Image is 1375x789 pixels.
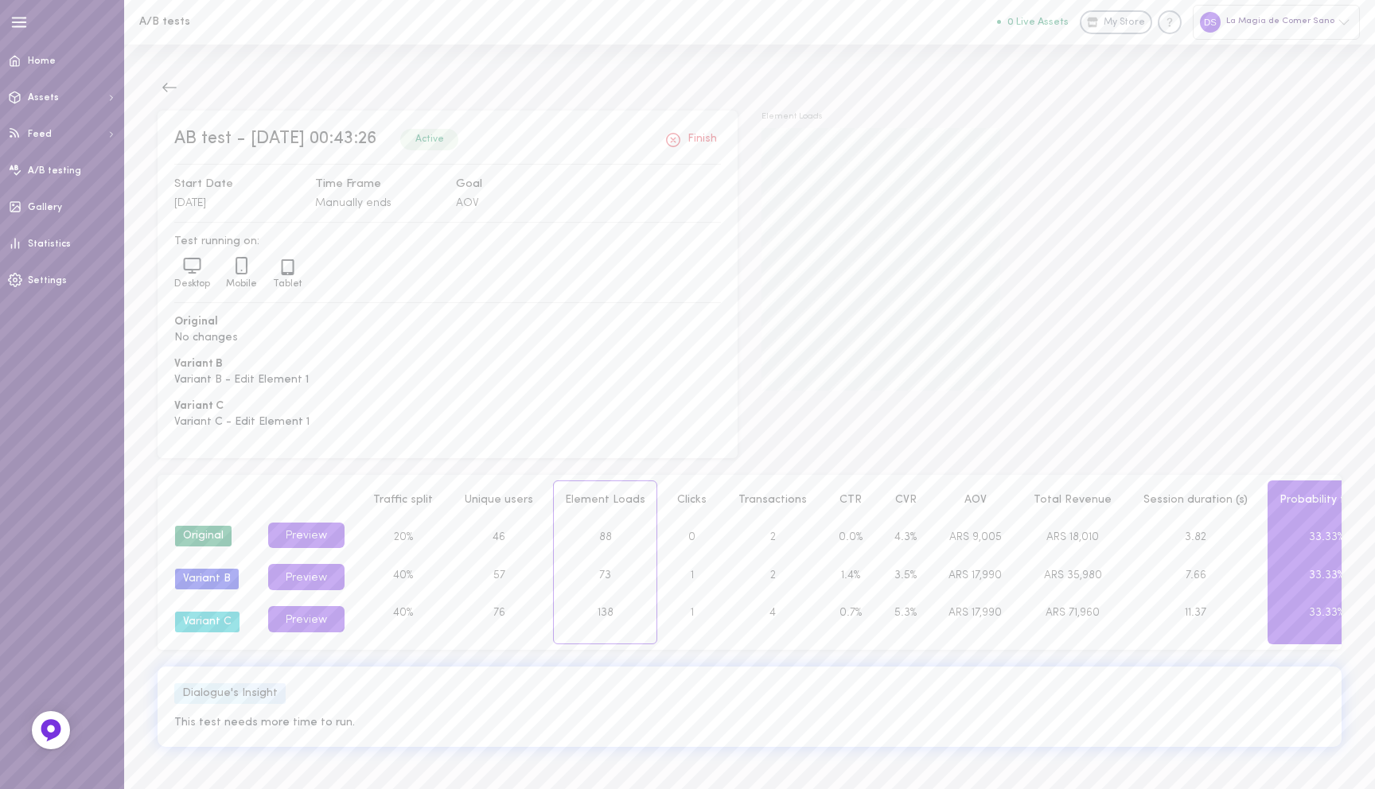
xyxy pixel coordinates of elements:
[28,93,59,103] span: Assets
[268,564,345,590] button: Preview
[28,276,67,286] span: Settings
[373,494,433,506] span: Traffic split
[465,494,533,506] span: Unique users
[175,612,240,632] div: Variant C
[400,129,458,150] div: Active
[691,607,694,619] span: 1
[174,398,721,414] span: Variant C
[1143,494,1248,506] span: Session duration (s)
[839,531,863,543] span: 0.0%
[456,197,479,209] span: AOV
[1185,607,1206,619] span: 11.37
[174,314,721,330] span: Original
[738,494,807,506] span: Transactions
[1080,10,1152,34] a: My Store
[268,523,345,549] button: Preview
[493,569,505,581] span: 57
[565,494,645,506] span: Element Loads
[174,197,206,209] span: [DATE]
[895,494,917,506] span: CVR
[393,569,413,581] span: 40%
[28,56,56,66] span: Home
[949,531,1002,543] span: ARS 9,005
[174,130,376,148] span: AB test - [DATE] 00:43:26
[315,197,391,209] span: Manually ends
[394,531,413,543] span: 20%
[175,569,239,589] div: Variant B
[1280,494,1373,506] span: Probability to win
[28,166,81,176] span: A/B testing
[174,234,721,250] span: Test running on:
[1104,16,1145,30] span: My Store
[174,715,1325,731] span: This test needs more time to run.
[997,17,1080,28] a: 0 Live Assets
[174,683,286,704] div: Dialogue's Insight
[1046,531,1099,543] span: ARS 18,010
[456,176,581,193] span: Goal
[964,494,987,506] span: AOV
[839,607,862,619] span: 0.7%
[139,16,402,28] h1: A/B tests
[268,606,345,632] button: Preview
[1309,569,1344,581] span: 33.33%
[39,718,63,742] img: Feedback Button
[1186,569,1206,581] span: 7.66
[1309,531,1344,543] span: 33.33%
[948,607,1002,619] span: ARS 17,990
[770,531,776,543] span: 2
[894,569,917,581] span: 3.5%
[660,127,721,153] button: Finish
[174,279,210,289] span: Desktop
[174,356,721,372] span: Variant B
[948,569,1002,581] span: ARS 17,990
[226,279,257,289] span: Mobile
[839,494,862,506] span: CTR
[599,569,611,581] span: 73
[997,17,1069,27] button: 0 Live Assets
[598,607,613,619] span: 138
[1193,5,1360,39] div: La Magia de Comer Sano
[273,279,302,289] span: Tablet
[493,607,505,619] span: 76
[769,607,776,619] span: 4
[174,330,721,346] span: No changes
[1158,10,1182,34] div: Knowledge center
[691,569,694,581] span: 1
[174,414,721,430] span: Variant C - Edit Element 1
[28,239,71,249] span: Statistics
[1044,569,1102,581] span: ARS 35,980
[599,531,612,543] span: 88
[174,176,299,193] span: Start Date
[393,607,413,619] span: 40%
[841,569,860,581] span: 1.4%
[174,372,721,388] span: Variant B - Edit Element 1
[1046,607,1100,619] span: ARS 71,960
[770,569,776,581] span: 2
[28,130,52,139] span: Feed
[1034,494,1112,506] span: Total Revenue
[1309,607,1344,619] span: 33.33%
[28,203,62,212] span: Gallery
[677,494,707,506] span: Clicks
[315,176,440,193] span: Time Frame
[894,607,917,619] span: 5.3%
[688,531,695,543] span: 0
[762,111,1342,122] span: Element Loads
[175,526,232,546] div: Original
[493,531,505,543] span: 46
[894,531,917,543] span: 4.3%
[1185,531,1206,543] span: 3.82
